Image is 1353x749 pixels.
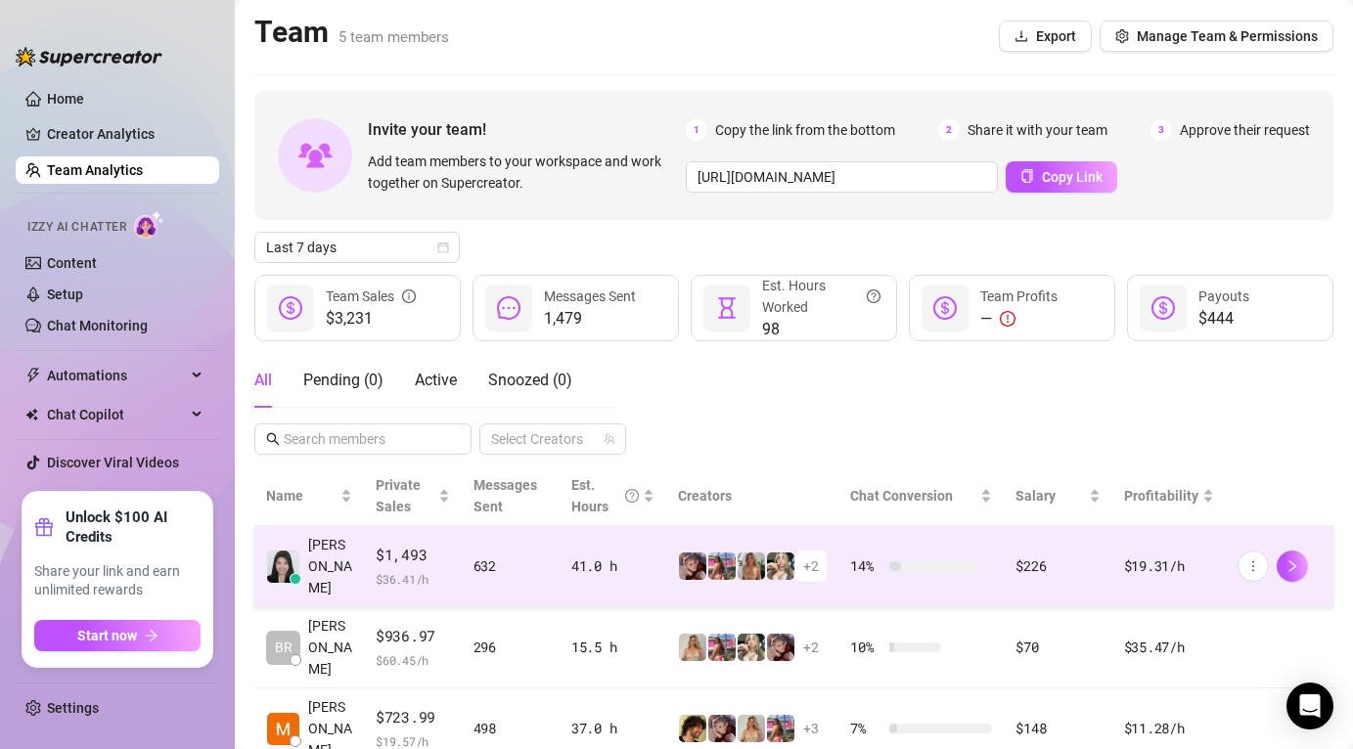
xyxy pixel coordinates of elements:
span: $936.97 [376,625,450,648]
span: 5 team members [338,28,449,46]
span: calendar [437,242,449,253]
img: logo-BBDzfeDw.svg [16,47,162,66]
span: Approve their request [1180,119,1310,141]
th: Creators [666,466,838,526]
input: Search members [284,428,444,450]
span: [PERSON_NAME] [308,534,352,598]
span: Profitability [1124,488,1198,504]
span: 98 [762,318,880,341]
span: 10 % [850,637,881,658]
div: $226 [1015,555,1100,577]
div: Est. Hours Worked [762,275,880,318]
span: BR [275,637,293,658]
span: 1 [686,119,707,141]
img: Gloom [767,634,794,661]
span: Automations [47,360,186,391]
span: + 2 [803,555,819,577]
img: Nicki [708,552,736,580]
button: Start nowarrow-right [34,620,201,651]
strong: Unlock $100 AI Credits [66,507,201,547]
span: more [1246,559,1260,573]
span: + 2 [803,637,819,658]
span: dollar-circle [933,296,957,320]
img: Joly [738,634,765,661]
span: message [497,296,520,320]
div: Pending ( 0 ) [303,369,383,392]
span: Start now [77,628,137,643]
span: Manage Team & Permissions [1137,28,1318,44]
img: Chat Copilot [25,408,38,421]
div: $19.31 /h [1124,555,1214,577]
span: Active [415,371,457,389]
span: $723.99 [376,706,450,729]
span: thunderbolt [25,368,41,383]
div: $35.47 /h [1124,637,1214,658]
img: Joly [767,552,794,580]
div: 41.0 h [571,555,654,577]
button: Copy Link [1006,161,1117,193]
span: setting [1115,29,1129,43]
span: hourglass [715,296,739,320]
span: Private Sales [376,477,421,514]
span: 3 [1150,119,1172,141]
div: Open Intercom Messenger [1286,683,1333,729]
span: Chat Conversion [850,488,953,504]
span: + 3 [803,718,819,739]
div: All [254,369,272,392]
a: Discover Viral Videos [47,455,179,470]
span: arrow-right [145,629,158,642]
span: Chat Copilot [47,399,186,430]
a: Content [47,255,97,271]
div: $148 [1015,718,1100,739]
span: 1,479 [544,307,636,330]
span: Snoozed ( 0 ) [488,371,572,389]
span: 14 % [850,555,881,577]
span: 7 % [850,718,881,739]
span: gift [34,517,54,537]
div: 632 [474,555,548,577]
span: $444 [1198,307,1249,330]
a: Settings [47,700,99,716]
img: Nicki [708,634,736,661]
a: Chat Monitoring [47,318,148,333]
span: right [1285,559,1299,573]
div: Est. Hours [571,474,639,517]
span: [PERSON_NAME] [308,615,352,680]
img: Nicki [767,715,794,742]
div: 498 [474,718,548,739]
div: 37.0 h [571,718,654,739]
span: $ 60.45 /h [376,650,450,670]
span: Payouts [1198,288,1249,304]
a: Team Analytics [47,162,143,178]
img: Fia [738,715,765,742]
th: Name [254,466,364,526]
a: Home [47,91,84,107]
img: Mila Engine [267,713,299,745]
span: Share it with your team [968,119,1107,141]
div: Team Sales [326,286,416,307]
span: Messages Sent [474,477,537,514]
button: Export [999,21,1092,52]
span: search [266,432,280,446]
a: Setup [47,286,83,302]
img: Asmrboyfriend [679,715,706,742]
img: Gloom [679,552,706,580]
span: Messages Sent [544,288,636,304]
span: copy [1020,169,1034,183]
div: — [980,307,1058,330]
span: Invite your team! [368,117,686,142]
span: Copy the link from the bottom [715,119,895,141]
span: $ 36.41 /h [376,569,450,589]
button: Manage Team & Permissions [1100,21,1333,52]
span: $1,493 [376,544,450,567]
div: $11.28 /h [1124,718,1214,739]
div: $70 [1015,637,1100,658]
img: AI Chatter [134,210,164,239]
span: question-circle [625,474,639,517]
h2: Team [254,14,449,51]
span: info-circle [402,286,416,307]
span: Copy Link [1042,169,1103,185]
span: download [1015,29,1028,43]
img: Gloom [708,715,736,742]
span: exclamation-circle [1000,311,1015,327]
